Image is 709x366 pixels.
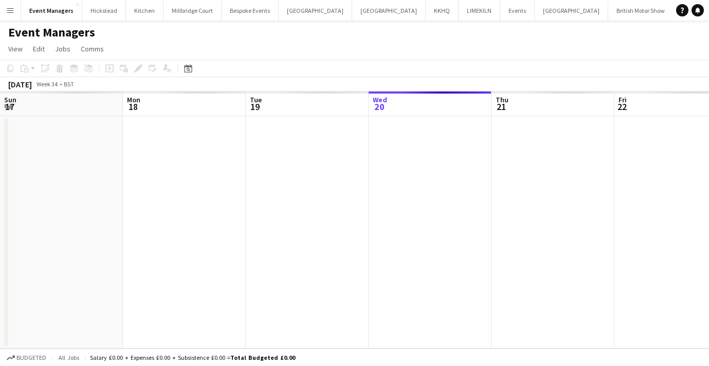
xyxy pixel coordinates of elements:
span: Week 34 [34,80,60,88]
span: 21 [494,101,508,113]
button: Events [500,1,535,21]
span: Thu [496,95,508,104]
button: [GEOGRAPHIC_DATA] [352,1,426,21]
span: 17 [3,101,16,113]
a: Comms [77,42,108,56]
h1: Event Managers [8,25,95,40]
button: Millbridge Court [163,1,222,21]
span: Mon [127,95,140,104]
div: [DATE] [8,79,32,89]
span: Edit [33,44,45,53]
button: [GEOGRAPHIC_DATA] [535,1,608,21]
button: [GEOGRAPHIC_DATA] [279,1,352,21]
span: Budgeted [16,354,46,361]
button: LIMEKILN [459,1,500,21]
span: Total Budgeted £0.00 [230,354,295,361]
button: Kitchen [126,1,163,21]
span: Tue [250,95,262,104]
span: 22 [617,101,627,113]
button: Hickstead [82,1,126,21]
span: Comms [81,44,104,53]
span: Fri [619,95,627,104]
a: Edit [29,42,49,56]
button: Budgeted [5,352,48,363]
span: View [8,44,23,53]
span: 20 [371,101,387,113]
button: British Motor Show [608,1,674,21]
span: 19 [248,101,262,113]
button: Event Managers [21,1,82,21]
a: View [4,42,27,56]
div: BST [64,80,74,88]
button: Bespoke Events [222,1,279,21]
span: All jobs [57,354,81,361]
span: 18 [125,101,140,113]
span: Jobs [55,44,70,53]
span: Wed [373,95,387,104]
a: Jobs [51,42,75,56]
span: Sun [4,95,16,104]
button: KKHQ [426,1,459,21]
div: Salary £0.00 + Expenses £0.00 + Subsistence £0.00 = [90,354,295,361]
